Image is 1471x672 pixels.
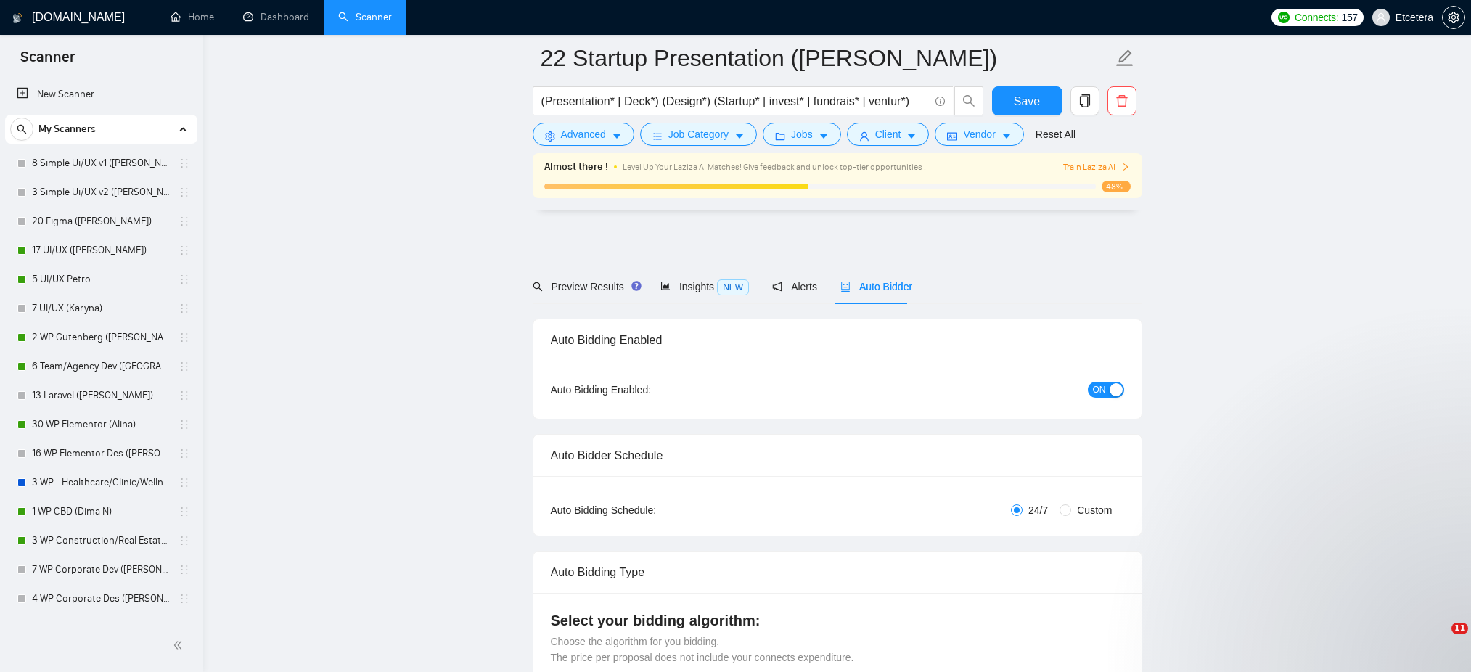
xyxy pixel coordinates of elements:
[32,236,170,265] a: 17 UI/UX ([PERSON_NAME])
[5,80,197,109] li: New Scanner
[992,86,1062,115] button: Save
[338,11,392,23] a: searchScanner
[533,281,637,292] span: Preview Results
[179,274,190,285] span: holder
[775,131,785,142] span: folder
[561,126,606,142] span: Advanced
[544,159,608,175] span: Almost there !
[840,281,912,292] span: Auto Bidder
[173,638,187,652] span: double-left
[935,97,945,106] span: info-circle
[1376,12,1386,22] span: user
[954,86,983,115] button: search
[32,323,170,352] a: 2 WP Gutenberg ([PERSON_NAME] Br)
[1451,623,1468,634] span: 11
[717,279,749,295] span: NEW
[1341,9,1357,25] span: 157
[38,115,96,144] span: My Scanners
[179,506,190,517] span: holder
[32,352,170,381] a: 6 Team/Agency Dev ([GEOGRAPHIC_DATA])
[791,126,813,142] span: Jobs
[32,526,170,555] a: 3 WP Construction/Real Estate Website Development ([PERSON_NAME] B)
[179,157,190,169] span: holder
[668,126,729,142] span: Job Category
[660,281,671,291] span: area-chart
[1071,94,1099,107] span: copy
[1071,502,1118,518] span: Custom
[541,92,929,110] input: Search Freelance Jobs...
[179,535,190,546] span: holder
[32,584,170,613] a: 4 WP Corporate Des ([PERSON_NAME])
[840,282,851,292] span: robot
[179,390,190,401] span: holder
[32,265,170,294] a: 5 UI/UX Petro
[772,282,782,292] span: notification
[179,303,190,314] span: holder
[533,123,634,146] button: settingAdvancedcaret-down
[10,118,33,141] button: search
[1443,12,1464,23] span: setting
[32,555,170,584] a: 7 WP Corporate Dev ([PERSON_NAME] B)
[179,448,190,459] span: holder
[660,281,749,292] span: Insights
[955,94,983,107] span: search
[819,131,829,142] span: caret-down
[32,207,170,236] a: 20 Figma ([PERSON_NAME])
[171,11,214,23] a: homeHome
[32,381,170,410] a: 13 Laravel ([PERSON_NAME])
[179,564,190,575] span: holder
[533,282,543,292] span: search
[1001,131,1012,142] span: caret-down
[1422,623,1456,657] iframe: Intercom live chat
[847,123,930,146] button: userClientcaret-down
[1295,9,1338,25] span: Connects:
[11,124,33,134] span: search
[179,216,190,227] span: holder
[551,502,742,518] div: Auto Bidding Schedule:
[1102,181,1131,192] span: 48%
[1063,160,1130,174] button: Train Laziza AI
[1107,86,1136,115] button: delete
[32,149,170,178] a: 8 Simple Ui/UX v1 ([PERSON_NAME])
[947,131,957,142] span: idcard
[179,245,190,256] span: holder
[551,610,1124,631] h4: Select your bidding algorithm:
[179,593,190,605] span: holder
[551,382,742,398] div: Auto Bidding Enabled:
[875,126,901,142] span: Client
[1442,6,1465,29] button: setting
[32,294,170,323] a: 7 UI/UX (Karyna)
[1115,49,1134,67] span: edit
[32,497,170,526] a: 1 WP CBD (Dima N)
[623,162,926,172] span: Level Up Your Laziza AI Matches! Give feedback and unlock top-tier opportunities !
[32,468,170,497] a: 3 WP - Healthcare/Clinic/Wellness/Beauty (Dima N)
[1014,92,1040,110] span: Save
[32,410,170,439] a: 30 WP Elementor (Alina)
[179,332,190,343] span: holder
[906,131,917,142] span: caret-down
[243,11,309,23] a: dashboardDashboard
[1036,126,1075,142] a: Reset All
[32,439,170,468] a: 16 WP Elementor Des ([PERSON_NAME])
[1278,12,1290,23] img: upwork-logo.png
[640,123,757,146] button: barsJob Categorycaret-down
[541,40,1113,76] input: Scanner name...
[551,319,1124,361] div: Auto Bidding Enabled
[9,46,86,77] span: Scanner
[17,80,186,109] a: New Scanner
[1108,94,1136,107] span: delete
[551,435,1124,476] div: Auto Bidder Schedule
[179,477,190,488] span: holder
[935,123,1023,146] button: idcardVendorcaret-down
[652,131,663,142] span: bars
[1070,86,1099,115] button: copy
[12,7,22,30] img: logo
[551,552,1124,593] div: Auto Bidding Type
[734,131,745,142] span: caret-down
[612,131,622,142] span: caret-down
[179,361,190,372] span: holder
[179,187,190,198] span: holder
[1442,12,1465,23] a: setting
[1121,163,1130,171] span: right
